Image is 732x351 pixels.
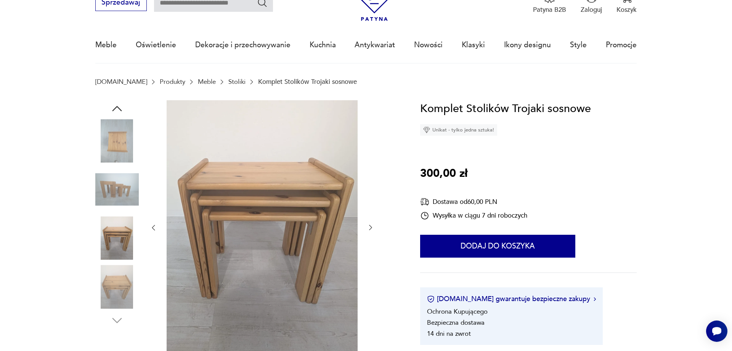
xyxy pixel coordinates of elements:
[355,27,395,63] a: Antykwariat
[95,168,139,211] img: Zdjęcie produktu Komplet Stolików Trojaki sosnowe
[423,127,430,133] img: Ikona diamentu
[570,27,587,63] a: Style
[427,318,485,327] li: Bezpieczna dostawa
[616,5,637,14] p: Koszyk
[95,119,139,163] img: Zdjęcie produktu Komplet Stolików Trojaki sosnowe
[504,27,551,63] a: Ikony designu
[420,124,497,136] div: Unikat - tylko jedna sztuka!
[198,78,216,85] a: Meble
[427,295,435,303] img: Ikona certyfikatu
[533,5,566,14] p: Patyna B2B
[606,27,637,63] a: Promocje
[136,27,176,63] a: Oświetlenie
[160,78,185,85] a: Produkty
[462,27,485,63] a: Klasyki
[427,294,596,304] button: [DOMAIN_NAME] gwarantuje bezpieczne zakupy
[195,27,291,63] a: Dekoracje i przechowywanie
[427,329,471,338] li: 14 dni na zwrot
[420,211,527,220] div: Wysyłka w ciągu 7 dni roboczych
[95,78,147,85] a: [DOMAIN_NAME]
[420,197,527,207] div: Dostawa od 60,00 PLN
[95,216,139,260] img: Zdjęcie produktu Komplet Stolików Trojaki sosnowe
[427,307,488,316] li: Ochrona Kupującego
[95,27,117,63] a: Meble
[420,100,591,118] h1: Komplet Stolików Trojaki sosnowe
[581,5,602,14] p: Zaloguj
[258,78,357,85] p: Komplet Stolików Trojaki sosnowe
[594,297,596,301] img: Ikona strzałki w prawo
[706,321,727,342] iframe: Smartsupp widget button
[95,265,139,308] img: Zdjęcie produktu Komplet Stolików Trojaki sosnowe
[420,197,429,207] img: Ikona dostawy
[414,27,443,63] a: Nowości
[310,27,336,63] a: Kuchnia
[420,235,575,258] button: Dodaj do koszyka
[420,165,467,183] p: 300,00 zł
[228,78,246,85] a: Stoliki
